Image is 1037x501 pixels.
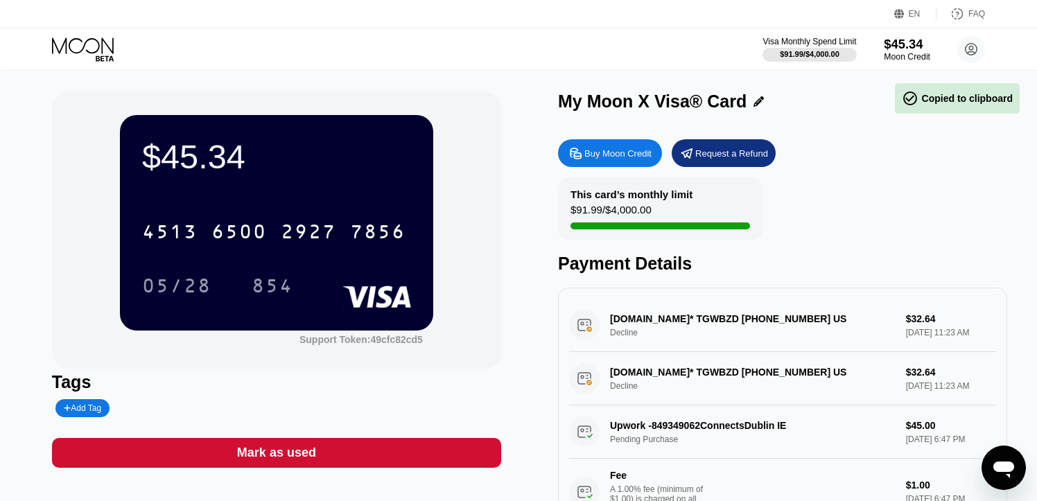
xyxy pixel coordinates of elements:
[902,90,918,107] span: 
[132,268,222,303] div: 05/28
[211,222,267,245] div: 6500
[894,7,936,21] div: EN
[936,7,985,21] div: FAQ
[55,399,110,417] div: Add Tag
[299,334,423,345] div: Support Token:49cfc82cd5
[134,214,414,249] div: 4513650029277856
[237,445,316,461] div: Mark as used
[52,372,501,392] div: Tags
[902,90,1013,107] div: Copied to clipboard
[558,139,662,167] div: Buy Moon Credit
[884,37,930,51] div: $45.34
[672,139,776,167] div: Request a Refund
[252,276,293,299] div: 854
[350,222,406,245] div: 7856
[52,438,501,468] div: Mark as used
[299,334,423,345] div: Support Token: 49cfc82cd5
[884,37,930,62] div: $45.34Moon Credit
[558,254,1007,274] div: Payment Details
[142,137,411,176] div: $45.34
[142,222,198,245] div: 4513
[968,9,985,19] div: FAQ
[610,470,707,481] div: Fee
[64,403,101,413] div: Add Tag
[570,188,692,200] div: This card’s monthly limit
[909,9,921,19] div: EN
[570,204,652,222] div: $91.99 / $4,000.00
[584,148,652,159] div: Buy Moon Credit
[906,480,996,491] div: $1.00
[762,37,856,62] div: Visa Monthly Spend Limit$91.99/$4,000.00
[695,148,768,159] div: Request a Refund
[884,52,930,62] div: Moon Credit
[558,91,747,112] div: My Moon X Visa® Card
[982,446,1026,490] iframe: Button to launch messaging window
[780,50,839,58] div: $91.99 / $4,000.00
[281,222,336,245] div: 2927
[241,268,304,303] div: 854
[142,276,211,299] div: 05/28
[762,37,856,46] div: Visa Monthly Spend Limit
